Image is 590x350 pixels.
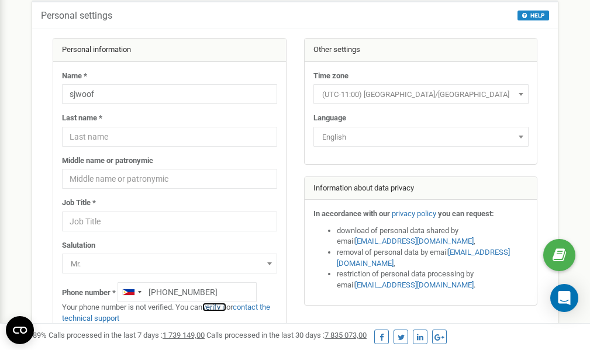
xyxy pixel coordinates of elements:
[337,247,529,269] li: removal of personal data by email ,
[66,256,273,272] span: Mr.
[313,84,529,104] span: (UTC-11:00) Pacific/Midway
[62,302,277,324] p: Your phone number is not verified. You can or
[313,127,529,147] span: English
[118,282,257,302] input: +1-800-555-55-55
[62,197,96,209] label: Job Title *
[62,212,277,231] input: Job Title
[392,209,436,218] a: privacy policy
[318,129,525,145] span: English
[325,331,367,339] u: 7 835 073,00
[337,248,510,268] a: [EMAIL_ADDRESS][DOMAIN_NAME]
[206,331,367,339] span: Calls processed in the last 30 days :
[62,113,102,124] label: Last name *
[318,86,525,103] span: (UTC-11:00) Pacific/Midway
[62,254,277,273] span: Mr.
[62,240,95,251] label: Salutation
[550,284,578,312] div: Open Intercom Messenger
[313,209,390,218] strong: In accordance with our
[163,331,205,339] u: 1 739 149,00
[313,71,349,82] label: Time zone
[337,269,529,290] li: restriction of personal data processing by email .
[305,39,537,62] div: Other settings
[202,303,226,311] a: verify it
[517,11,549,20] button: HELP
[62,84,277,104] input: Name
[313,113,346,124] label: Language
[62,127,277,147] input: Last name
[6,316,34,344] button: Open CMP widget
[49,331,205,339] span: Calls processed in the last 7 days :
[62,287,116,299] label: Phone number *
[62,169,277,189] input: Middle name or patronymic
[62,71,87,82] label: Name *
[355,237,474,245] a: [EMAIL_ADDRESS][DOMAIN_NAME]
[355,280,474,289] a: [EMAIL_ADDRESS][DOMAIN_NAME]
[62,303,270,323] a: contact the technical support
[53,39,286,62] div: Personal information
[118,283,145,302] div: Telephone country code
[305,177,537,200] div: Information about data privacy
[337,226,529,247] li: download of personal data shared by email ,
[41,11,112,21] h5: Personal settings
[438,209,494,218] strong: you can request:
[62,155,153,167] label: Middle name or patronymic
